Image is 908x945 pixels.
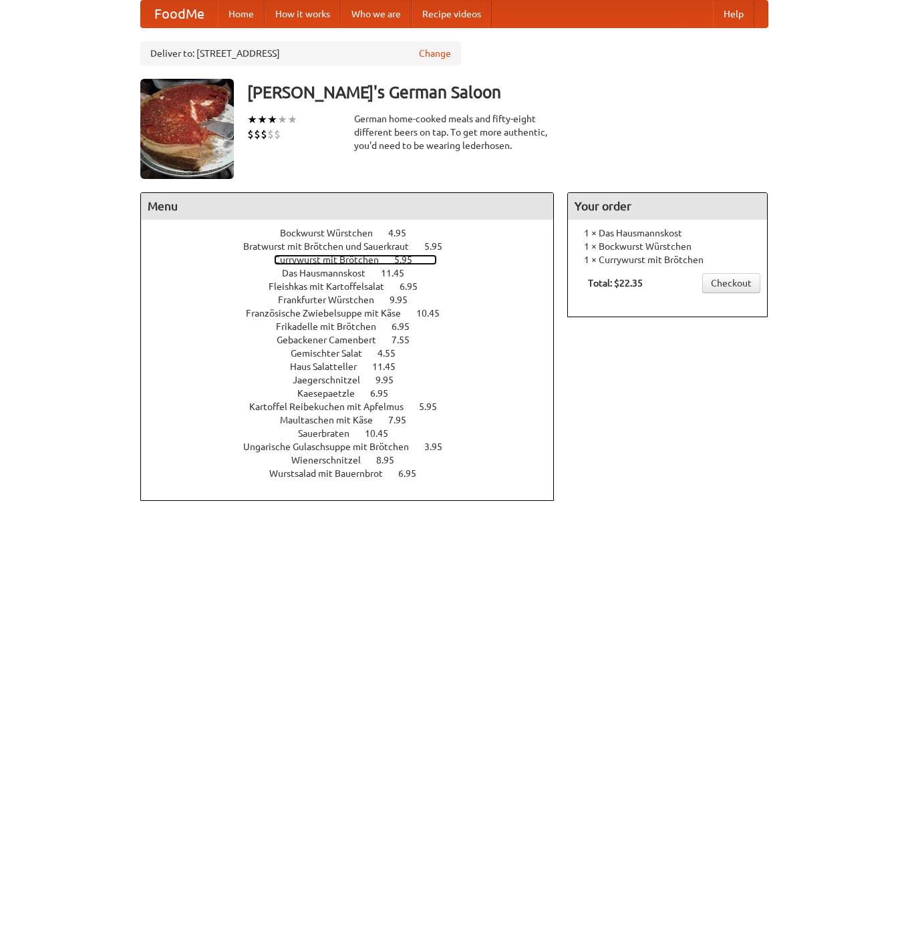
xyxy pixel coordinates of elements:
[400,281,431,292] span: 6.95
[246,308,464,319] a: Französische Zwiebelsuppe mit Käse 10.45
[293,375,418,385] a: Jaegerschnitzel 9.95
[412,1,492,27] a: Recipe videos
[277,335,434,345] a: Gebackener Camenbert 7.55
[388,228,420,238] span: 4.95
[280,228,386,238] span: Bockwurst Würstchen
[416,308,453,319] span: 10.45
[398,468,430,479] span: 6.95
[291,348,375,359] span: Gemischter Salat
[276,321,390,332] span: Frikadelle mit Brötchen
[377,348,409,359] span: 4.55
[280,415,386,425] span: Maultaschen mit Käse
[419,47,451,60] a: Change
[243,241,467,252] a: Bratwurst mit Brötchen und Sauerkraut 5.95
[282,268,379,278] span: Das Hausmannskost
[267,112,277,127] li: ★
[269,281,442,292] a: Fleishkas mit Kartoffelsalat 6.95
[141,193,554,220] h4: Menu
[370,388,402,399] span: 6.95
[257,112,267,127] li: ★
[243,241,422,252] span: Bratwurst mit Brötchen und Sauerkraut
[291,348,420,359] a: Gemischter Salat 4.55
[274,127,281,142] li: $
[702,273,760,293] a: Checkout
[376,455,408,465] span: 8.95
[290,361,370,372] span: Haus Salatteller
[424,241,456,252] span: 5.95
[140,79,234,179] img: angular.jpg
[381,268,418,278] span: 11.45
[341,1,412,27] a: Who we are
[575,240,760,253] li: 1 × Bockwurst Würstchen
[249,401,417,412] span: Kartoffel Reibekuchen mit Apfelmus
[274,254,392,265] span: Currywurst mit Brötchen
[265,1,341,27] a: How it works
[575,226,760,240] li: 1 × Das Hausmannskost
[278,295,388,305] span: Frankfurter Würstchen
[419,401,450,412] span: 5.95
[297,388,368,399] span: Kaesepaetzle
[287,112,297,127] li: ★
[276,321,434,332] a: Frikadelle mit Brötchen 6.95
[277,335,390,345] span: Gebackener Camenbert
[254,127,261,142] li: $
[247,127,254,142] li: $
[140,41,461,65] div: Deliver to: [STREET_ADDRESS]
[388,415,420,425] span: 7.95
[269,468,441,479] a: Wurstsalad mit Bauernbrot 6.95
[365,428,402,439] span: 10.45
[424,441,456,452] span: 3.95
[246,308,414,319] span: Französische Zwiebelsuppe mit Käse
[141,1,218,27] a: FoodMe
[568,193,767,220] h4: Your order
[291,455,419,465] a: Wienerschnitzel 8.95
[277,112,287,127] li: ★
[269,468,396,479] span: Wurstsalad mit Bauernbrot
[247,79,768,106] h3: [PERSON_NAME]'s German Saloon
[713,1,754,27] a: Help
[291,455,374,465] span: Wienerschnitzel
[392,335,423,345] span: 7.55
[354,112,555,152] div: German home-cooked meals and fifty-eight different beers on tap. To get more authentic, you'd nee...
[280,228,431,238] a: Bockwurst Würstchen 4.95
[280,415,431,425] a: Maultaschen mit Käse 7.95
[375,375,407,385] span: 9.95
[390,295,421,305] span: 9.95
[243,441,422,452] span: Ungarische Gulaschsuppe mit Brötchen
[267,127,274,142] li: $
[243,441,467,452] a: Ungarische Gulaschsuppe mit Brötchen 3.95
[278,295,432,305] a: Frankfurter Würstchen 9.95
[261,127,267,142] li: $
[269,281,398,292] span: Fleishkas mit Kartoffelsalat
[297,388,413,399] a: Kaesepaetzle 6.95
[249,401,462,412] a: Kartoffel Reibekuchen mit Apfelmus 5.95
[575,253,760,266] li: 1 × Currywurst mit Brötchen
[588,278,643,289] b: Total: $22.35
[298,428,413,439] a: Sauerbraten 10.45
[298,428,363,439] span: Sauerbraten
[274,254,437,265] a: Currywurst mit Brötchen 5.95
[293,375,373,385] span: Jaegerschnitzel
[282,268,429,278] a: Das Hausmannskost 11.45
[290,361,420,372] a: Haus Salatteller 11.45
[247,112,257,127] li: ★
[372,361,409,372] span: 11.45
[394,254,426,265] span: 5.95
[218,1,265,27] a: Home
[392,321,423,332] span: 6.95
